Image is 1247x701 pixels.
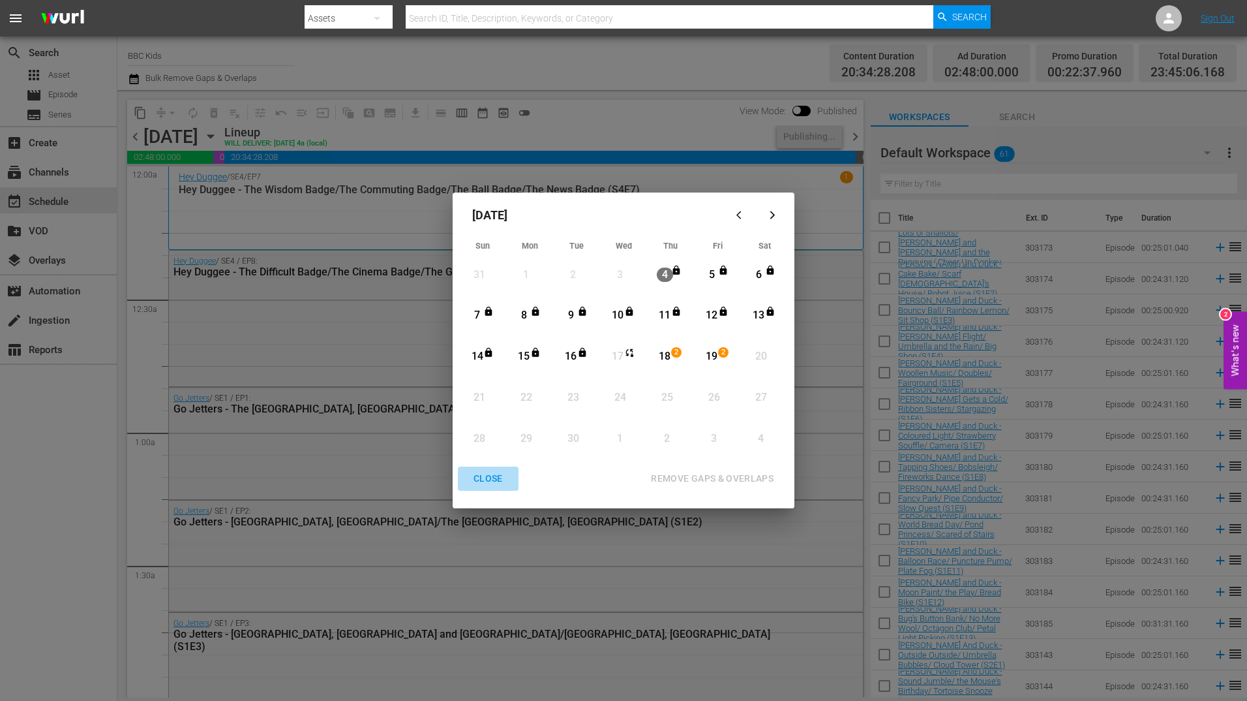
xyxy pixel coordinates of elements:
[719,347,728,358] span: 2
[516,349,532,364] div: 15
[518,390,534,405] div: 22
[459,199,725,230] div: [DATE]
[469,349,485,364] div: 14
[753,390,769,405] div: 27
[704,308,720,323] div: 12
[522,241,538,251] span: Mon
[569,241,584,251] span: Tue
[753,349,769,364] div: 20
[706,390,722,405] div: 26
[616,241,632,251] span: Wed
[563,349,579,364] div: 16
[657,268,673,283] div: 4
[753,431,769,446] div: 4
[657,349,673,364] div: 18
[1201,13,1235,23] a: Sign Out
[563,308,579,323] div: 9
[1224,312,1247,390] button: Open Feedback Widget
[472,390,488,405] div: 21
[469,308,485,323] div: 7
[459,237,788,460] div: Month View
[475,241,490,251] span: Sun
[518,268,534,283] div: 1
[672,347,681,358] span: 2
[713,241,723,251] span: Fri
[612,268,628,283] div: 3
[472,431,488,446] div: 28
[1220,309,1231,320] div: 2
[463,471,513,487] div: CLOSE
[458,467,518,491] button: CLOSE
[565,268,581,283] div: 2
[518,431,534,446] div: 29
[610,349,626,364] div: 17
[706,431,722,446] div: 3
[516,308,532,323] div: 8
[472,268,488,283] div: 31
[751,308,767,323] div: 13
[659,390,675,405] div: 25
[565,390,581,405] div: 23
[952,5,987,29] span: Search
[612,390,628,405] div: 24
[659,431,675,446] div: 2
[565,431,581,446] div: 30
[610,308,626,323] div: 10
[8,10,23,26] span: menu
[612,431,628,446] div: 1
[663,241,678,251] span: Thu
[704,268,720,283] div: 5
[751,268,767,283] div: 6
[31,3,94,34] img: ans4CAIJ8jUAAAAAAAAAAAAAAAAAAAAAAAAgQb4GAAAAAAAAAAAAAAAAAAAAAAAAJMjXAAAAAAAAAAAAAAAAAAAAAAAAgAT5G...
[759,241,771,251] span: Sat
[657,308,673,323] div: 11
[704,349,720,364] div: 19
